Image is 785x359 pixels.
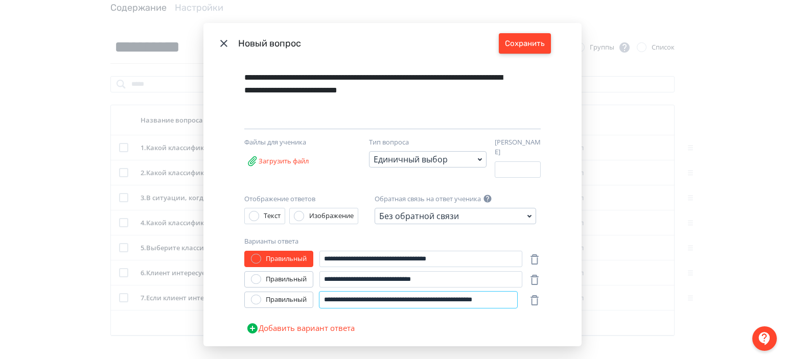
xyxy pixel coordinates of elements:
label: Отображение ответов [244,194,315,204]
div: Правильный [266,295,307,305]
button: Добавить вариант ответа [244,318,357,339]
div: Единичный выбор [374,153,448,165]
label: [PERSON_NAME] [495,137,541,157]
div: Правильный [266,254,307,264]
div: Новый вопрос [238,37,499,51]
div: Файлы для ученика [244,137,352,148]
div: Modal [203,23,582,346]
div: Текст [264,211,281,221]
div: Правильный [266,274,307,284]
label: Тип вопроса [369,137,409,148]
div: Без обратной связи [379,210,459,222]
button: Сохранить [499,33,551,54]
label: Варианты ответа [244,236,298,247]
div: Изображение [309,211,354,221]
label: Обратная связь на ответ ученика [375,194,481,204]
